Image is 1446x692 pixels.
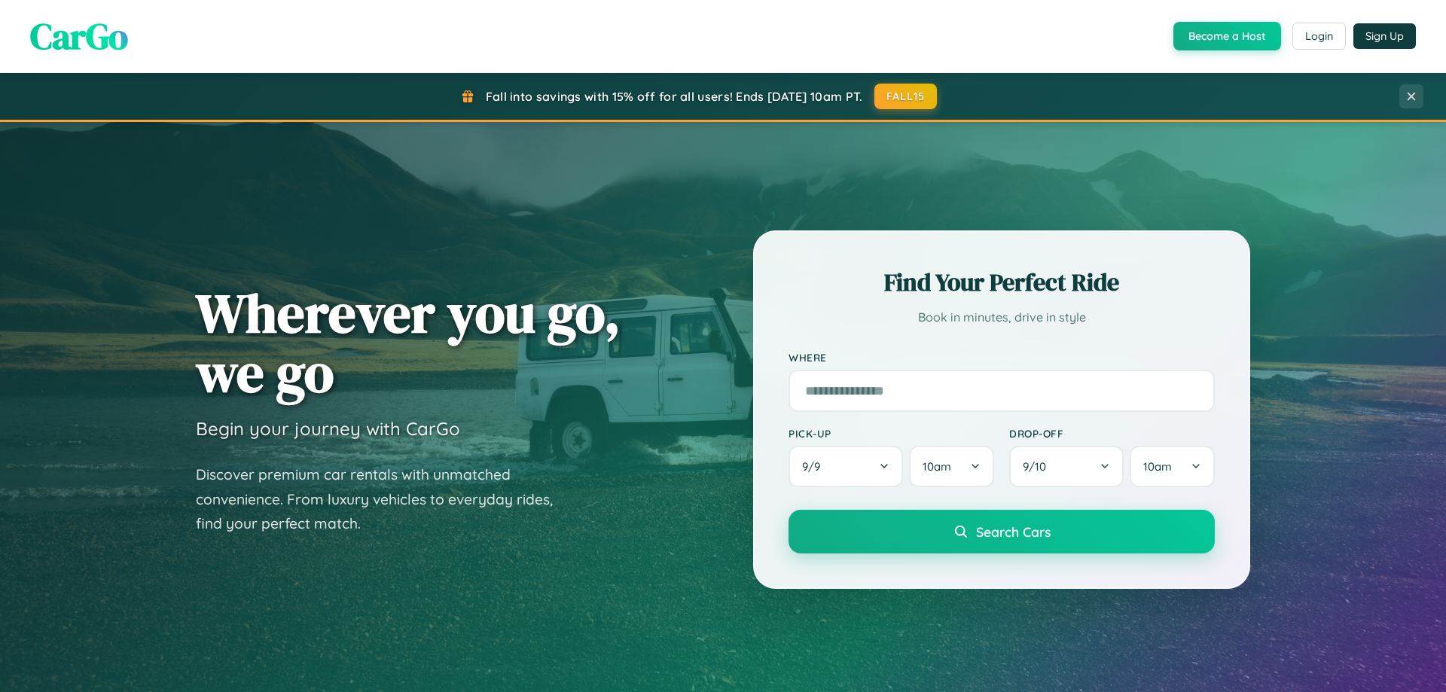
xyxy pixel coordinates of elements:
[789,306,1215,328] p: Book in minutes, drive in style
[196,462,572,536] p: Discover premium car rentals with unmatched convenience. From luxury vehicles to everyday rides, ...
[1023,459,1054,474] span: 9 / 10
[874,84,938,109] button: FALL15
[1143,459,1172,474] span: 10am
[486,89,863,104] span: Fall into savings with 15% off for all users! Ends [DATE] 10am PT.
[1009,427,1215,440] label: Drop-off
[923,459,951,474] span: 10am
[789,266,1215,299] h2: Find Your Perfect Ride
[789,351,1215,364] label: Where
[196,417,460,440] h3: Begin your journey with CarGo
[1009,446,1124,487] button: 9/10
[789,427,994,440] label: Pick-up
[1173,22,1281,50] button: Become a Host
[1130,446,1215,487] button: 10am
[976,523,1051,540] span: Search Cars
[909,446,994,487] button: 10am
[1353,23,1416,49] button: Sign Up
[196,283,621,402] h1: Wherever you go, we go
[30,11,128,61] span: CarGo
[802,459,828,474] span: 9 / 9
[1292,23,1346,50] button: Login
[789,446,903,487] button: 9/9
[789,510,1215,553] button: Search Cars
